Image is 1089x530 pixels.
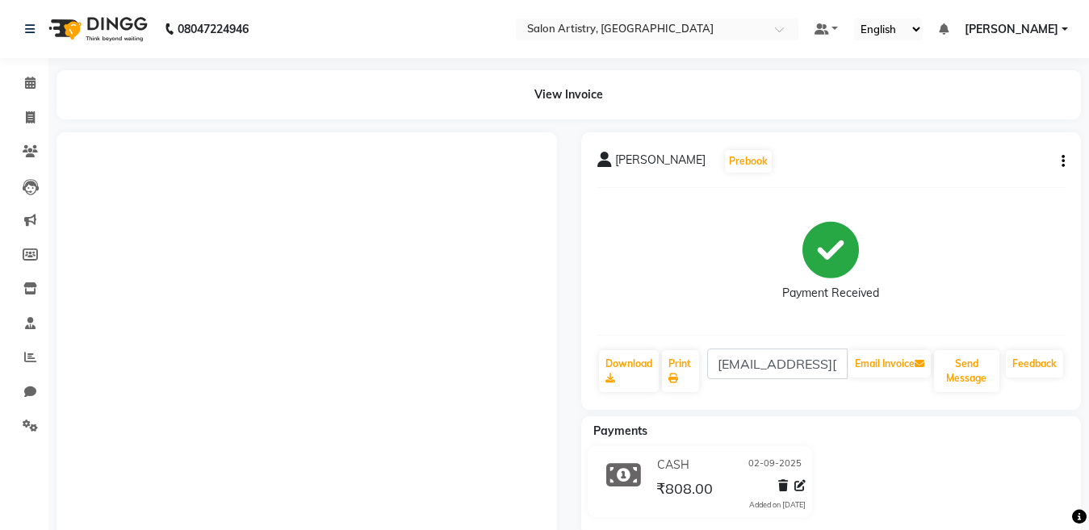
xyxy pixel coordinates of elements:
span: 02-09-2025 [748,457,802,474]
div: Added on [DATE] [749,499,806,511]
input: enter email [707,348,848,379]
span: ₹808.00 [656,479,713,502]
span: [PERSON_NAME] [965,21,1058,38]
a: Print [662,350,699,392]
a: Download [599,350,659,392]
img: logo [41,6,152,52]
span: [PERSON_NAME] [615,152,706,174]
b: 08047224946 [178,6,249,52]
a: Feedback [1006,350,1063,378]
span: CASH [657,457,689,474]
button: Send Message [934,350,999,392]
div: View Invoice [57,70,1081,119]
div: Payment Received [782,285,879,302]
button: Prebook [725,150,772,173]
span: Payments [593,424,647,438]
button: Email Invoice [848,350,931,378]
